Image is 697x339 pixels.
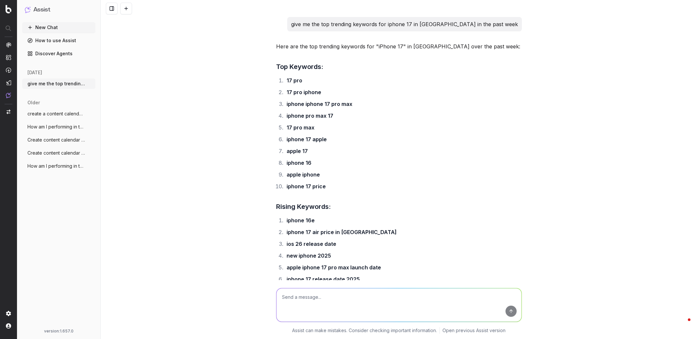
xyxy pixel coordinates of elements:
button: How am I performing in terms of broadban [22,161,95,171]
strong: apple iphone 17 pro max launch date [287,264,381,271]
strong: iphone 16 [287,160,311,166]
a: Discover Agents [22,48,95,59]
strong: iphone pro max 17 [287,112,333,119]
img: Switch project [7,110,10,114]
div: version: 1.657.0 [25,329,93,334]
p: Assist can make mistakes. Consider checking important information. [292,327,437,334]
strong: 17 pro max [287,124,314,131]
span: How am I performing in terms of mobile p [27,124,85,130]
strong: 17 pro [287,77,302,84]
button: Create content calendar using mobile pho [22,148,95,158]
strong: new iphone 2025 [287,252,331,259]
h3: Top Keywords: [276,61,522,72]
a: How to use Assist [22,35,95,46]
button: How am I performing in terms of mobile p [22,122,95,132]
button: Assist [25,5,93,14]
img: My account [6,323,11,329]
strong: 17 pro iphone [287,89,321,95]
span: create a content calendar following mobi [27,110,85,117]
img: Activation [6,67,11,73]
span: How am I performing in terms of broadban [27,163,85,169]
img: Intelligence [6,55,11,60]
iframe: Intercom live chat [675,317,690,332]
img: Assist [6,93,11,98]
strong: iphone 17 air price in [GEOGRAPHIC_DATA] [287,229,397,235]
strong: iphone iphone 17 pro max [287,101,352,107]
span: give me the top trending keywords for ip [27,80,85,87]
img: Studio [6,80,11,85]
img: Setting [6,311,11,316]
span: older [27,99,40,106]
h3: Rising Keywords: [276,201,522,212]
span: Create content calendar using mobile pho [27,137,85,143]
strong: apple 17 [287,148,308,154]
strong: apple iphone [287,171,320,178]
strong: ios 26 release date [287,241,336,247]
a: Open previous Assist version [442,327,506,334]
strong: iphone 16e [287,217,315,224]
p: Here are the top trending keywords for "iPhone 17" in [GEOGRAPHIC_DATA] over the past week: [276,42,522,51]
h1: Assist [33,5,50,14]
p: give me the top trending keywords for iphone 17 in [GEOGRAPHIC_DATA] in the past week [291,20,518,29]
button: Create content calendar using mobile pho [22,135,95,145]
strong: iphone 17 apple [287,136,327,143]
img: Assist [25,7,31,13]
img: Analytics [6,42,11,47]
strong: iphone 17 price [287,183,326,190]
button: create a content calendar following mobi [22,109,95,119]
span: [DATE] [27,69,42,76]
button: New Chat [22,22,95,33]
button: give me the top trending keywords for ip [22,78,95,89]
span: Create content calendar using mobile pho [27,150,85,156]
img: Botify logo [6,5,11,13]
strong: iphone 17 release date 2025 [287,276,360,282]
